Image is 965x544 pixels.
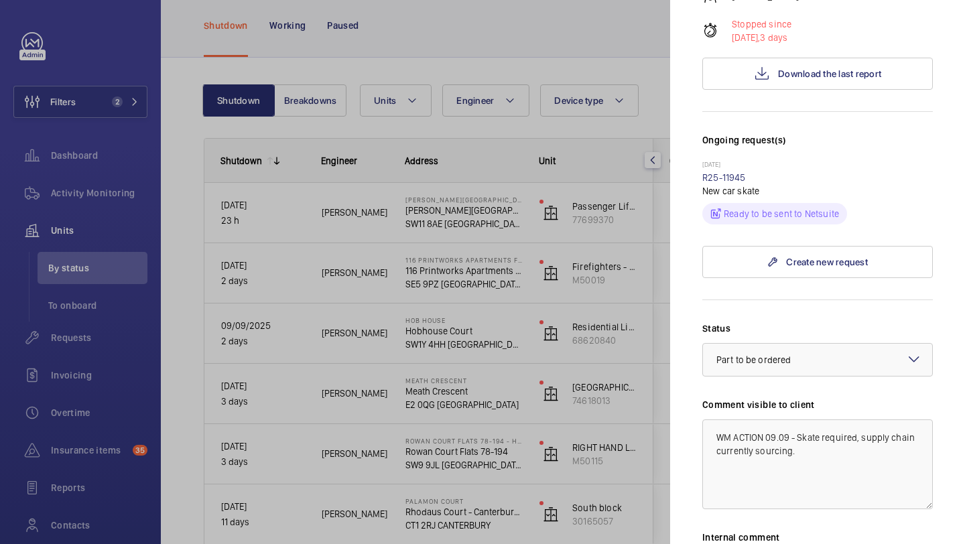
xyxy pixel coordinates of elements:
[702,398,933,411] label: Comment visible to client
[732,31,791,44] p: 3 days
[724,207,839,220] p: Ready to be sent to Netsuite
[732,17,791,31] p: Stopped since
[702,58,933,90] button: Download the last report
[716,354,791,365] span: Part to be ordered
[732,32,760,43] span: [DATE],
[702,246,933,278] a: Create new request
[702,133,933,160] h3: Ongoing request(s)
[702,322,933,335] label: Status
[702,160,933,171] p: [DATE]
[778,68,881,79] span: Download the last report
[702,172,746,183] a: R25-11945
[702,531,933,544] label: Internal comment
[702,184,933,198] p: New car skate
